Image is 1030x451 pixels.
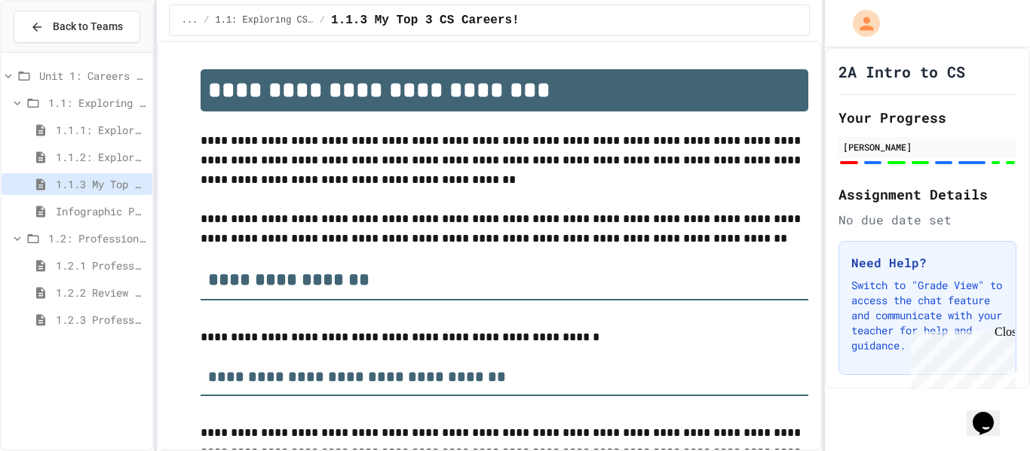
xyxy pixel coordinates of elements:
[182,14,198,26] span: ...
[843,140,1012,154] div: [PERSON_NAME]
[838,211,1016,229] div: No due date set
[48,230,146,246] span: 1.2: Professional Communication
[6,6,104,96] div: Chat with us now!Close
[838,61,965,82] h1: 2A Intro to CS
[331,11,520,29] span: 1.1.3 My Top 3 CS Careers!
[216,14,314,26] span: 1.1: Exploring CS Careers
[56,257,146,273] span: 1.2.1 Professional Communication
[204,14,209,26] span: /
[851,254,1004,272] h3: Need Help?
[14,11,140,43] button: Back to Teams
[48,95,146,111] span: 1.1: Exploring CS Careers
[838,184,1016,205] h2: Assignment Details
[320,14,325,26] span: /
[56,149,146,165] span: 1.1.2: Exploring CS Careers - Review
[851,278,1004,353] p: Switch to "Grade View" to access the chat feature and communicate with your teacher for help and ...
[967,391,1015,436] iframe: chat widget
[56,203,146,219] span: Infographic Project: Your favorite CS
[39,68,146,84] span: Unit 1: Careers & Professionalism
[56,176,146,192] span: 1.1.3 My Top 3 CS Careers!
[56,285,146,300] span: 1.2.2 Review - Professional Communication
[905,325,1015,389] iframe: chat widget
[838,107,1016,128] h2: Your Progress
[56,312,146,328] span: 1.2.3 Professional Communication Challenge
[53,19,123,35] span: Back to Teams
[56,122,146,138] span: 1.1.1: Exploring CS Careers
[837,6,884,41] div: My Account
